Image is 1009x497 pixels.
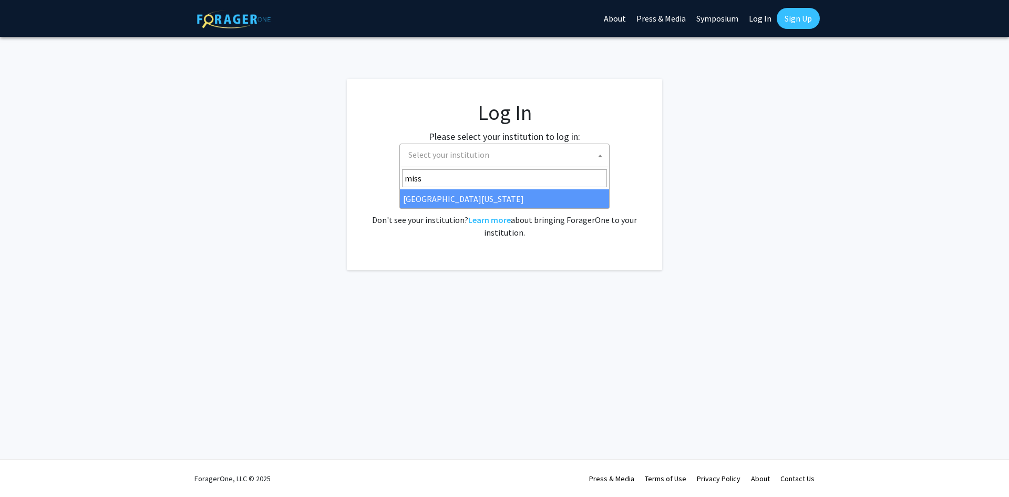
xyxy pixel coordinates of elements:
a: Terms of Use [645,474,686,483]
label: Please select your institution to log in: [429,129,580,144]
h1: Log In [368,100,641,125]
a: Learn more about bringing ForagerOne to your institution [468,215,511,225]
li: [GEOGRAPHIC_DATA][US_STATE] [400,189,609,208]
a: Press & Media [589,474,634,483]
span: Select your institution [408,149,489,160]
iframe: Chat [8,450,45,489]
a: About [751,474,770,483]
span: Select your institution [399,144,610,167]
div: No account? . Don't see your institution? about bringing ForagerOne to your institution. [368,188,641,239]
span: Select your institution [404,144,609,166]
a: Sign Up [777,8,820,29]
div: ForagerOne, LLC © 2025 [194,460,271,497]
input: Search [402,169,607,187]
img: ForagerOne Logo [197,10,271,28]
a: Privacy Policy [697,474,740,483]
a: Contact Us [780,474,815,483]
